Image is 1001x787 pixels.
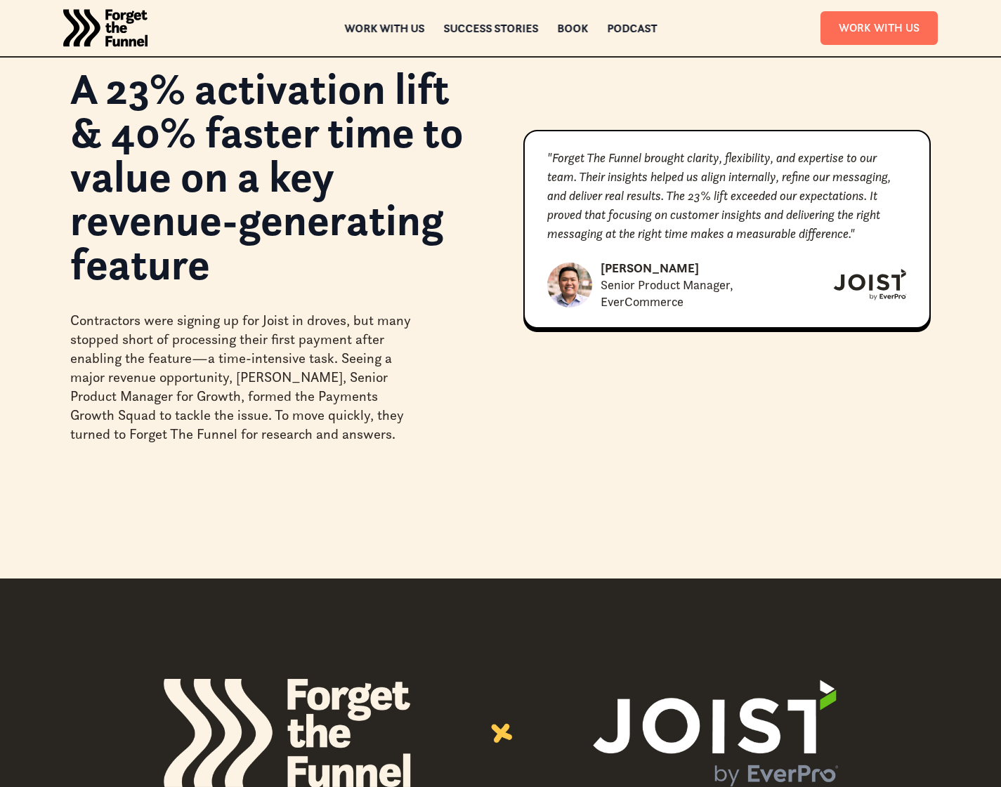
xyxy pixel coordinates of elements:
a: Podcast [607,23,657,33]
div: Senior Product Manager, EverCommerce [601,277,811,310]
h1: A 23% activation lift & 40% faster time to value on a key revenue-generating feature [70,67,478,300]
a: Work with us [344,23,424,33]
a: Book [557,23,588,33]
div: Contractors were signing up for Joist in droves, but many stopped short of processing their first... [70,311,421,444]
a: Work With Us [820,11,938,44]
em: "Forget The Funnel brought clarity, flexibility, and expertise to our team. Their insights helped... [547,150,891,242]
a: Success Stories [443,23,538,33]
div: [PERSON_NAME] [601,260,699,277]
